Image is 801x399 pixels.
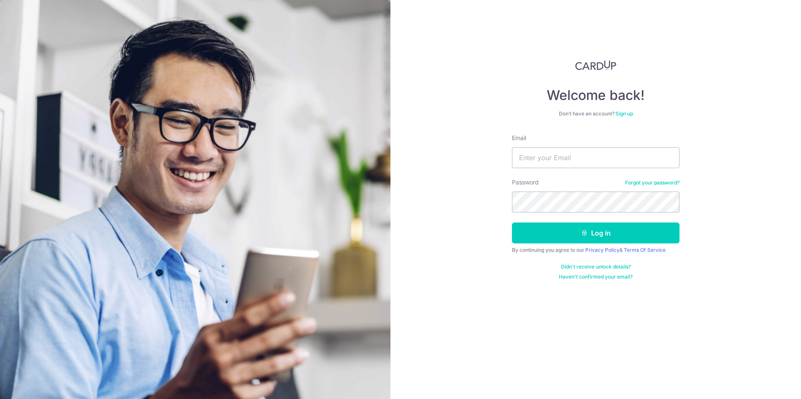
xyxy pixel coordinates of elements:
div: By continuing you agree to our & [512,247,680,253]
a: Terms Of Service [624,247,666,253]
div: Don’t have an account? [512,110,680,117]
label: Password [512,178,539,187]
img: CardUp Logo [575,60,616,70]
input: Enter your Email [512,147,680,168]
button: Log in [512,223,680,243]
a: Haven't confirmed your email? [559,274,633,280]
a: Privacy Policy [585,247,620,253]
h4: Welcome back! [512,87,680,104]
a: Didn't receive unlock details? [561,263,631,270]
a: Sign up [615,110,633,117]
label: Email [512,134,526,142]
a: Forgot your password? [625,179,680,186]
